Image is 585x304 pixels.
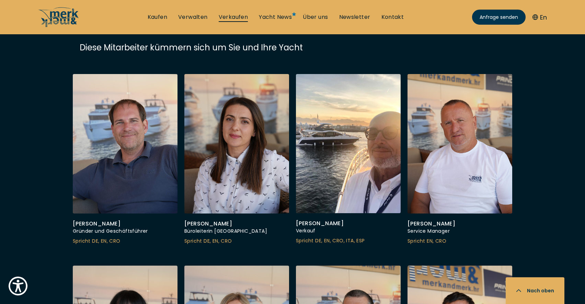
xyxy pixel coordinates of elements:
[296,237,401,245] div: Spricht
[408,227,512,235] div: Service Manager
[73,227,177,235] div: Gründer und Geschäftsführer
[480,14,518,21] span: Anfrage senden
[80,41,505,53] p: Diese Mitarbeiter kümmern sich um Sie und Ihre Yacht
[303,13,328,21] a: Über uns
[296,220,401,227] div: [PERSON_NAME]
[381,13,404,21] a: Kontakt
[339,13,370,21] a: Newsletter
[204,238,232,244] span: DE, EN, CRO
[184,237,289,245] div: Spricht
[408,220,512,227] div: [PERSON_NAME]
[259,13,292,21] a: Yacht News
[184,227,289,235] div: Büroleiterin [GEOGRAPHIC_DATA]
[184,220,289,227] div: [PERSON_NAME]
[73,237,177,245] div: Spricht
[315,237,365,244] span: DE, EN, CRO, ITA, ESP
[472,10,526,25] a: Anfrage senden
[7,275,29,297] button: Show Accessibility Preferences
[532,13,547,22] button: En
[427,238,446,244] span: EN, CRO
[296,227,401,235] div: Verkauf
[148,13,167,21] a: Kaufen
[73,220,177,227] div: [PERSON_NAME]
[219,13,248,21] a: Verkaufen
[408,237,512,245] div: Spricht
[506,277,564,304] button: Nach oben
[92,238,120,244] span: DE, EN, CRO
[178,13,208,21] a: Verwalten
